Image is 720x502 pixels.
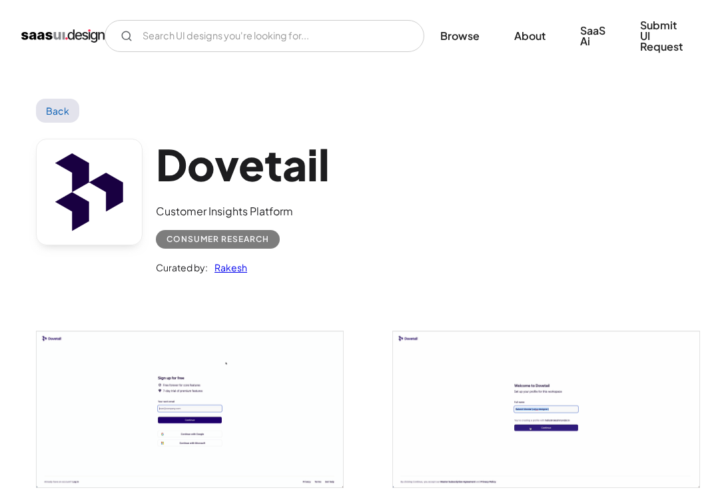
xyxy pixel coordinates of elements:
a: About [498,21,561,51]
a: Back [36,99,79,123]
div: Curated by: [156,259,208,275]
div: Consumer Research [167,231,269,247]
a: Rakesh [208,259,247,275]
div: Customer Insights Platform [156,203,330,219]
a: SaaS Ai [564,16,621,56]
a: Browse [424,21,496,51]
img: 6422d51922b62f27a8ef2e7c_Dovetail%20-%20Customer%20insights%20Sign%20up.png [37,331,343,487]
input: Search UI designs you're looking for... [105,20,424,52]
h1: Dovetail [156,139,330,190]
a: Submit UI Request [624,11,699,61]
img: 6422d519717e77fd2f9dd5ed_Dovetail%20-%20Customer%20insights%20Setup%20workspace%20and%20profile.png [393,331,699,487]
